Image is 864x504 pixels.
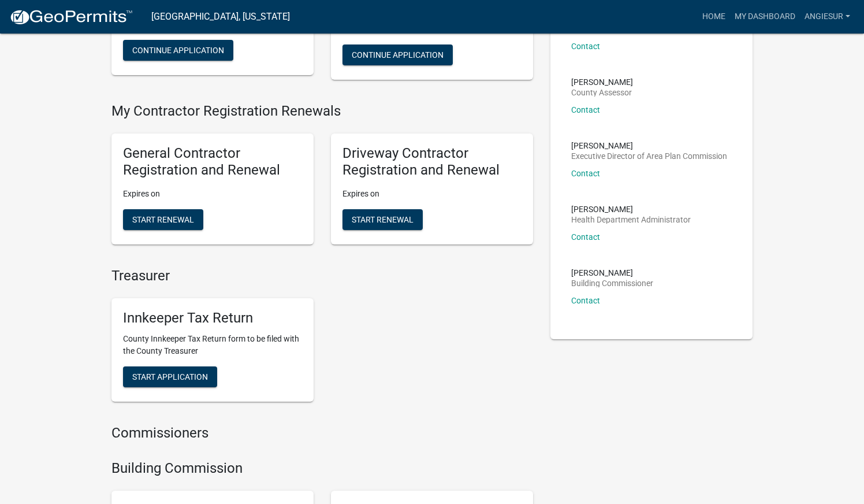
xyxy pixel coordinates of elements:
p: Health Department Administrator [571,216,691,224]
p: County Assessor [571,88,633,97]
span: Start Renewal [132,214,194,224]
a: Contact [571,296,600,305]
p: Expires on [123,188,302,200]
a: My Dashboard [730,6,800,28]
button: Start Application [123,366,217,387]
h5: General Contractor Registration and Renewal [123,145,302,179]
p: [PERSON_NAME] [571,78,633,86]
a: [GEOGRAPHIC_DATA], [US_STATE] [151,7,290,27]
h4: Treasurer [111,268,533,284]
span: Start Renewal [352,214,414,224]
h4: Building Commission [111,460,533,477]
a: Contact [571,42,600,51]
a: Home [698,6,730,28]
a: Contact [571,105,600,114]
a: Contact [571,232,600,242]
button: Continue Application [342,45,453,65]
h5: Innkeeper Tax Return [123,310,302,327]
p: [PERSON_NAME] [571,205,691,213]
h4: My Contractor Registration Renewals [111,103,533,120]
span: Start Application [132,372,208,381]
a: Contact [571,169,600,178]
p: [PERSON_NAME] [571,269,653,277]
button: Continue Application [123,40,233,61]
p: County Innkeeper Tax Return form to be filed with the County Treasurer [123,333,302,357]
h4: Commissioners [111,425,533,442]
h5: Driveway Contractor Registration and Renewal [342,145,522,179]
a: AngieSur [800,6,855,28]
button: Start Renewal [123,209,203,230]
p: Building Commissioner [571,279,653,287]
p: Expires on [342,188,522,200]
wm-registration-list-section: My Contractor Registration Renewals [111,103,533,253]
p: [PERSON_NAME] [571,142,727,150]
button: Start Renewal [342,209,423,230]
p: Executive Director of Area Plan Commission [571,152,727,160]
